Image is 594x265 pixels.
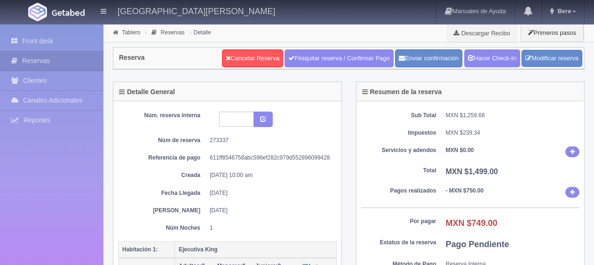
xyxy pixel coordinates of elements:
[118,5,275,16] h4: [GEOGRAPHIC_DATA][PERSON_NAME]
[210,207,330,215] dd: [DATE]
[210,189,330,197] dd: [DATE]
[446,147,474,153] b: MXN $0.00
[446,168,498,176] b: MXN $1,499.00
[125,171,200,179] dt: Creada
[361,167,436,175] dt: Total
[52,9,85,16] img: Getabed
[222,49,283,67] a: Cancelar Reserva
[361,217,436,225] dt: Por pagar
[446,129,580,137] dd: MXN $239.34
[446,187,484,194] b: - MXN $750.00
[122,246,158,253] b: Habitación 1:
[361,239,436,247] dt: Estatus de la reserva
[361,187,436,195] dt: Pagos realizados
[446,112,580,120] dd: MXN $1,259.66
[210,137,330,145] dd: 273337
[361,146,436,154] dt: Servicios y adendos
[446,240,509,249] b: Pago Pendiente
[122,29,140,36] a: Tablero
[125,154,200,162] dt: Referencia de pago
[362,88,442,96] h4: Resumen de la reserva
[187,28,214,37] li: Detalle
[285,49,393,67] a: Finiquitar reserva / Confirmar Pago
[125,112,200,120] dt: Núm. reserva interna
[522,50,582,67] a: Modificar reserva
[210,224,330,232] dd: 1
[125,207,200,215] dt: [PERSON_NAME]
[464,49,520,67] a: Hacer Check-In
[125,189,200,197] dt: Fecha Llegada
[210,171,330,179] dd: [DATE] 10:00 am
[175,241,337,258] th: Ejecutiva King
[161,29,185,36] a: Reservas
[125,224,200,232] dt: Núm Noches
[446,218,498,228] b: MXN $749.00
[361,129,436,137] dt: Impuestos
[395,49,462,67] button: Enviar confirmación
[210,154,330,162] dd: 611ff8546758abc596ef282c979d552896099428
[521,24,584,42] button: Primeros pasos
[28,3,47,21] img: Getabed
[119,88,175,96] h4: Detalle General
[555,8,571,15] span: Bere
[361,112,436,120] dt: Sub Total
[448,24,515,42] a: Descargar Recibo
[125,137,200,145] dt: Núm de reserva
[119,54,145,61] h4: Reserva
